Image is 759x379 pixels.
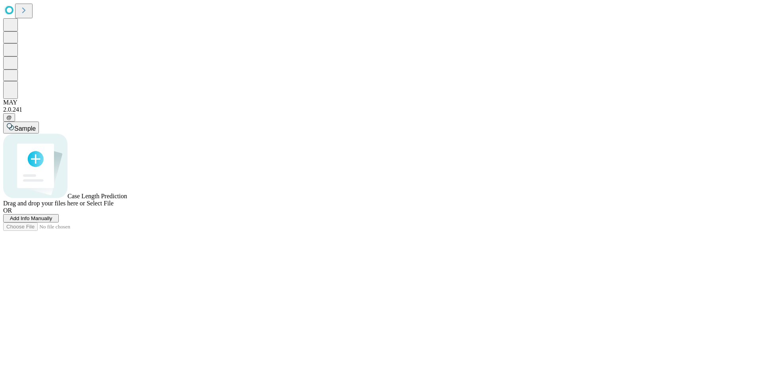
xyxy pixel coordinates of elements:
span: @ [6,114,12,120]
span: Add Info Manually [10,215,52,221]
button: @ [3,113,15,122]
span: Case Length Prediction [67,193,127,199]
span: Sample [14,125,36,132]
button: Add Info Manually [3,214,59,222]
div: 2.0.241 [3,106,756,113]
span: Drag and drop your files here or [3,200,85,207]
button: Sample [3,122,39,133]
div: MAY [3,99,756,106]
span: OR [3,207,12,214]
span: Select File [87,200,114,207]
